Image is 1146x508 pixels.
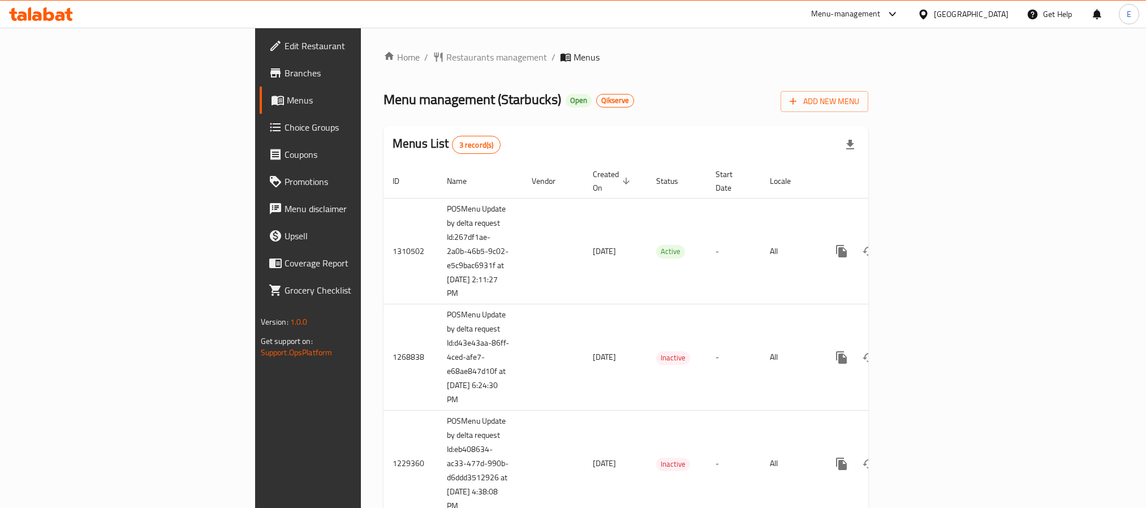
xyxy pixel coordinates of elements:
span: Inactive [656,458,690,471]
button: more [828,238,855,265]
button: more [828,450,855,477]
button: Add New Menu [781,91,868,112]
span: Add New Menu [790,94,859,109]
span: Choice Groups [285,120,437,134]
span: Name [447,174,481,188]
a: Branches [260,59,446,87]
span: Start Date [716,167,747,195]
span: Menu disclaimer [285,202,437,216]
span: Get support on: [261,334,313,348]
span: Created On [593,167,634,195]
a: Upsell [260,222,446,249]
div: Menu-management [811,7,881,21]
span: Inactive [656,351,690,364]
a: Menus [260,87,446,114]
td: - [706,198,761,304]
td: - [706,304,761,411]
span: Promotions [285,175,437,188]
div: Inactive [656,458,690,471]
span: Locale [770,174,805,188]
span: Menu management ( Starbucks ) [384,87,561,112]
div: [GEOGRAPHIC_DATA] [934,8,1009,20]
span: Restaurants management [446,50,547,64]
a: Choice Groups [260,114,446,141]
div: Open [566,94,592,107]
div: Inactive [656,351,690,365]
span: E [1127,8,1131,20]
td: All [761,304,819,411]
td: POSMenu Update by delta request Id:d43e43aa-86ff-4ced-afe7-e68ae847d10f at [DATE] 6:24:30 PM [438,304,523,411]
td: POSMenu Update by delta request Id:267df1ae-2a0b-46b5-9c02-e5c9bac6931f at [DATE] 2:11:27 PM [438,198,523,304]
h2: Menus List [393,135,501,154]
span: Upsell [285,229,437,243]
div: Total records count [452,136,501,154]
nav: breadcrumb [384,50,868,64]
button: Change Status [855,450,882,477]
span: Grocery Checklist [285,283,437,297]
span: 1.0.0 [290,315,308,329]
a: Grocery Checklist [260,277,446,304]
a: Restaurants management [433,50,547,64]
span: [DATE] [593,350,616,364]
li: / [552,50,555,64]
span: Open [566,96,592,105]
td: All [761,198,819,304]
a: Coupons [260,141,446,168]
span: [DATE] [593,456,616,471]
button: Change Status [855,238,882,265]
span: Menus [574,50,600,64]
span: Coupons [285,148,437,161]
span: Version: [261,315,288,329]
span: Active [656,245,685,258]
span: Edit Restaurant [285,39,437,53]
a: Support.OpsPlatform [261,345,333,360]
span: Status [656,174,693,188]
span: ID [393,174,414,188]
span: Coverage Report [285,256,437,270]
a: Menu disclaimer [260,195,446,222]
span: 3 record(s) [453,140,501,150]
span: [DATE] [593,244,616,259]
button: more [828,344,855,371]
a: Promotions [260,168,446,195]
span: Vendor [532,174,570,188]
a: Edit Restaurant [260,32,446,59]
div: Export file [837,131,864,158]
button: Change Status [855,344,882,371]
th: Actions [819,164,946,199]
a: Coverage Report [260,249,446,277]
span: Branches [285,66,437,80]
span: Qikserve [597,96,634,105]
span: Menus [287,93,437,107]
